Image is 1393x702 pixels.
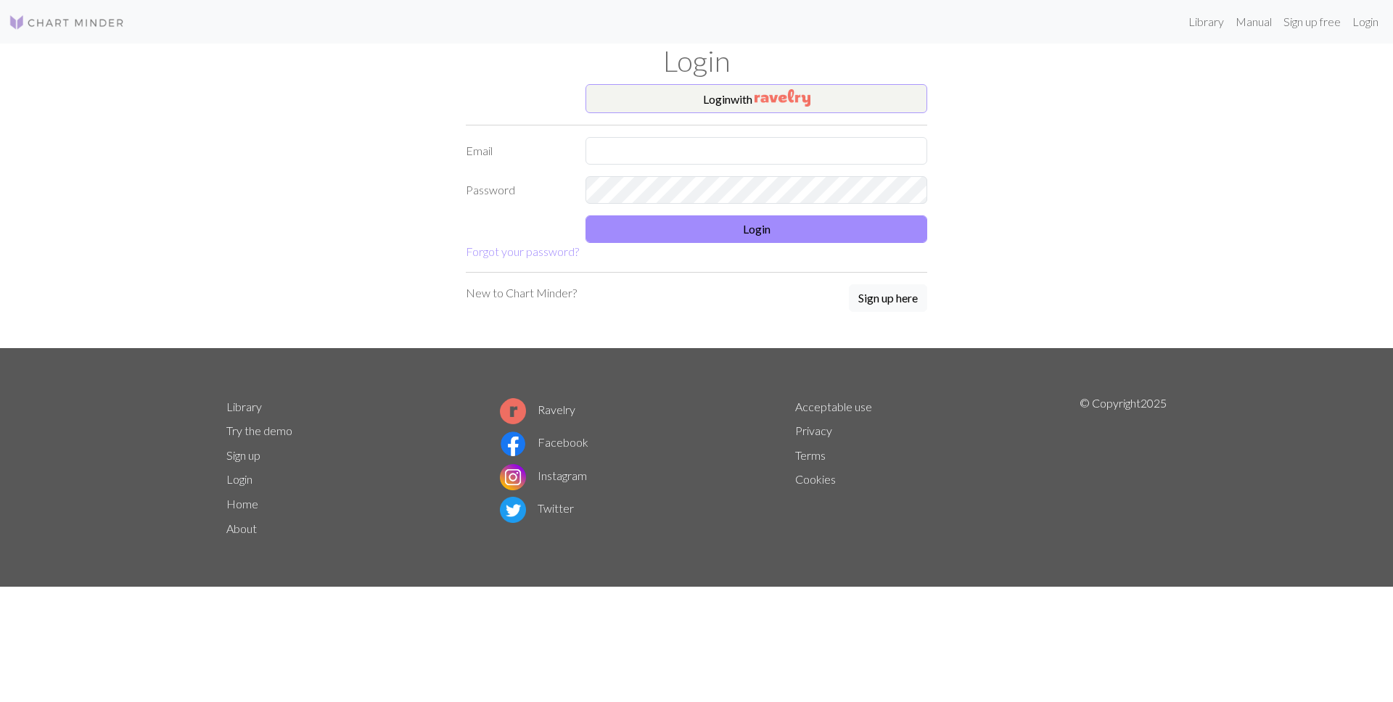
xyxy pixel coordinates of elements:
[500,435,588,449] a: Facebook
[218,44,1175,78] h1: Login
[585,84,927,113] button: Loginwith
[1278,7,1347,36] a: Sign up free
[466,284,577,302] p: New to Chart Minder?
[1230,7,1278,36] a: Manual
[500,501,574,515] a: Twitter
[226,497,258,511] a: Home
[500,431,526,457] img: Facebook logo
[849,284,927,313] a: Sign up here
[500,464,526,490] img: Instagram logo
[1183,7,1230,36] a: Library
[795,424,832,437] a: Privacy
[849,284,927,312] button: Sign up here
[457,137,577,165] label: Email
[795,472,836,486] a: Cookies
[500,497,526,523] img: Twitter logo
[226,448,260,462] a: Sign up
[9,14,125,31] img: Logo
[1080,395,1167,541] p: © Copyright 2025
[226,400,262,413] a: Library
[500,398,526,424] img: Ravelry logo
[226,521,257,535] a: About
[500,468,587,482] a: Instagram
[585,215,927,243] button: Login
[226,424,292,437] a: Try the demo
[795,448,826,462] a: Terms
[466,244,579,258] a: Forgot your password?
[500,402,575,416] a: Ravelry
[755,89,810,107] img: Ravelry
[226,472,252,486] a: Login
[1347,7,1384,36] a: Login
[457,176,577,204] label: Password
[795,400,872,413] a: Acceptable use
